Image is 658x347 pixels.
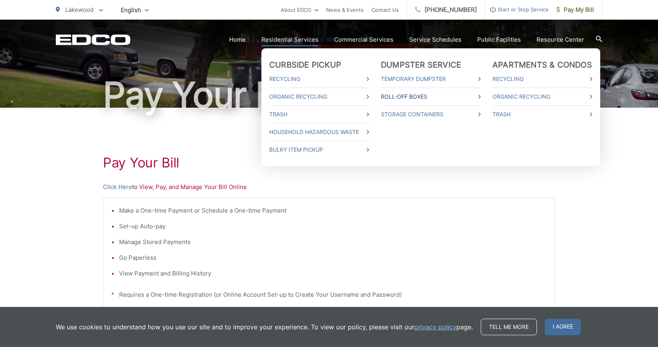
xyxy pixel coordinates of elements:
a: Click Here [103,182,132,192]
a: Organic Recycling [493,92,592,101]
a: Tell me more [481,319,537,335]
a: Recycling [493,74,592,84]
a: Apartments & Condos [493,60,592,70]
a: Household Hazardous Waste [269,127,369,137]
p: * Requires a One-time Registration (or Online Account Set-up to Create Your Username and Password) [111,290,547,299]
a: EDCD logo. Return to the homepage. [56,34,130,45]
a: News & Events [326,5,364,15]
span: Lakewood [65,6,94,13]
a: Trash [493,110,592,119]
h1: Pay Your Bill [56,75,602,115]
span: Pay My Bill [557,5,594,15]
h1: Pay Your Bill [103,155,555,171]
span: I agree [545,319,581,335]
a: Bulky Item Pickup [269,145,369,154]
li: Make a One-time Payment or Schedule a One-time Payment [119,206,547,215]
a: Curbside Pickup [269,60,341,70]
li: Go Paperless [119,253,547,263]
a: Resource Center [537,35,584,44]
p: to View, Pay, and Manage Your Bill Online [103,182,555,192]
a: Temporary Dumpster [381,74,481,84]
a: Organic Recycling [269,92,369,101]
a: Public Facilities [477,35,521,44]
p: We use cookies to understand how you use our site and to improve your experience. To view our pol... [56,322,473,332]
li: Set-up Auto-pay [119,222,547,231]
a: Recycling [269,74,369,84]
a: Contact Us [371,5,399,15]
a: Residential Services [261,35,318,44]
a: Roll-Off Boxes [381,92,481,101]
a: Commercial Services [334,35,393,44]
li: View Payment and Billing History [119,269,547,278]
a: Trash [269,110,369,119]
li: Manage Stored Payments [119,237,547,247]
a: About EDCO [281,5,318,15]
a: privacy policy [414,322,456,332]
a: Storage Containers [381,110,481,119]
a: Dumpster Service [381,60,461,70]
a: Home [229,35,246,44]
a: Service Schedules [409,35,461,44]
span: English [115,3,154,17]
